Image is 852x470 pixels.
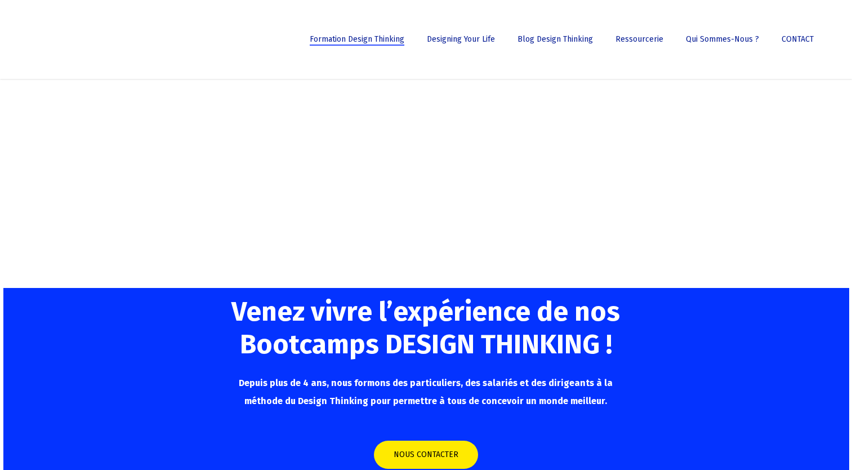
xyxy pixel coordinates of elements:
a: NOUS CONTACTER [374,441,478,469]
a: Qui sommes-nous ? [680,36,765,43]
span: Qui sommes-nous ? [686,34,759,44]
a: CONTACT [776,36,819,43]
span: CONTACT [782,34,814,44]
a: Designing Your Life [421,36,501,43]
span: Depuis plus de 4 ans, nous formons des particuliers, des salariés et des dirigeants à la méthode ... [239,378,613,406]
span: Designing Your Life [427,34,495,44]
span: Venez vivre l’expérience de nos Bootcamps DESIGN THINKING ! [231,295,620,361]
span: Formation Design Thinking [310,34,404,44]
span: Ressourcerie [615,34,663,44]
a: Blog Design Thinking [512,36,599,43]
span: Blog Design Thinking [518,34,593,44]
img: French Future Academy [16,17,135,62]
span: NOUS CONTACTER [394,449,458,460]
a: Formation Design Thinking [304,36,410,43]
a: Ressourcerie [610,36,669,43]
